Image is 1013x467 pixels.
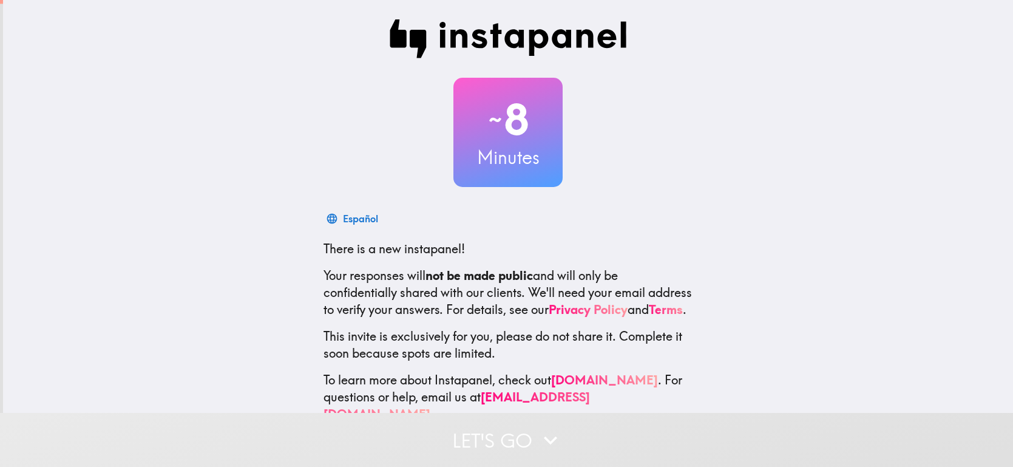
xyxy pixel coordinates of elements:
[549,302,628,317] a: Privacy Policy
[343,210,378,227] div: Español
[487,101,504,138] span: ~
[324,267,693,318] p: Your responses will and will only be confidentially shared with our clients. We'll need your emai...
[324,241,465,256] span: There is a new instapanel!
[649,302,683,317] a: Terms
[453,145,563,170] h3: Minutes
[324,206,383,231] button: Español
[551,372,658,387] a: [DOMAIN_NAME]
[324,372,693,423] p: To learn more about Instapanel, check out . For questions or help, email us at .
[425,268,533,283] b: not be made public
[453,95,563,145] h2: 8
[389,19,627,58] img: Instapanel
[324,328,693,362] p: This invite is exclusively for you, please do not share it. Complete it soon because spots are li...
